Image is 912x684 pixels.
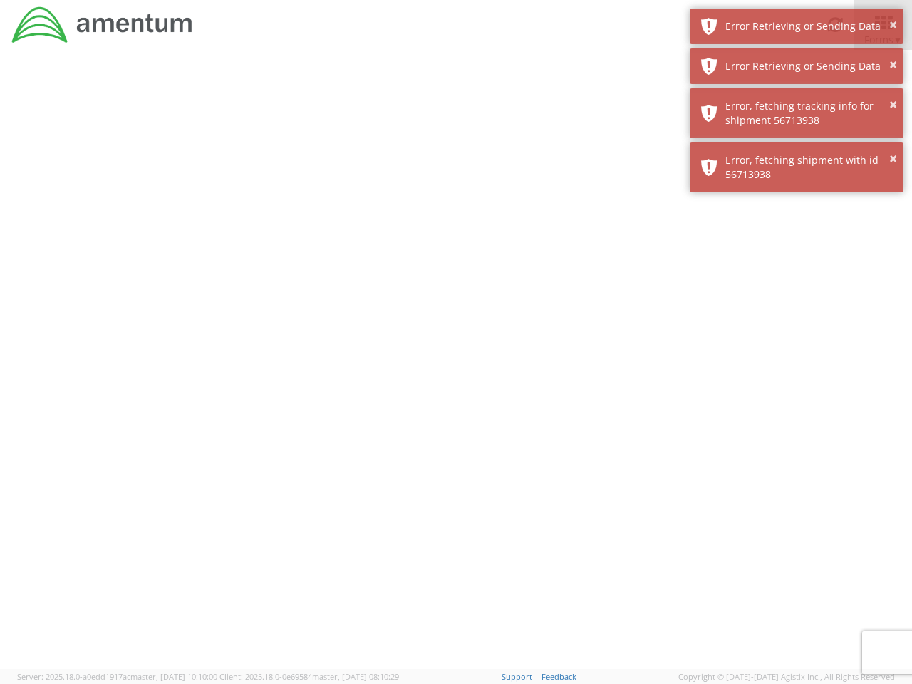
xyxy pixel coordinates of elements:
a: Support [502,671,532,682]
span: Server: 2025.18.0-a0edd1917ac [17,671,217,682]
button: × [889,15,897,36]
img: dyn-intl-logo-049831509241104b2a82.png [11,5,195,45]
button: × [889,95,897,115]
button: × [889,55,897,76]
div: Error Retrieving or Sending Data [725,59,893,73]
div: Error Retrieving or Sending Data [725,19,893,33]
div: Error, fetching shipment with id 56713938 [725,153,893,182]
button: × [889,149,897,170]
span: master, [DATE] 10:10:00 [130,671,217,682]
span: Client: 2025.18.0-0e69584 [219,671,399,682]
span: master, [DATE] 08:10:29 [312,671,399,682]
div: Error, fetching tracking info for shipment 56713938 [725,99,893,128]
span: Copyright © [DATE]-[DATE] Agistix Inc., All Rights Reserved [678,671,895,683]
a: Feedback [541,671,576,682]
